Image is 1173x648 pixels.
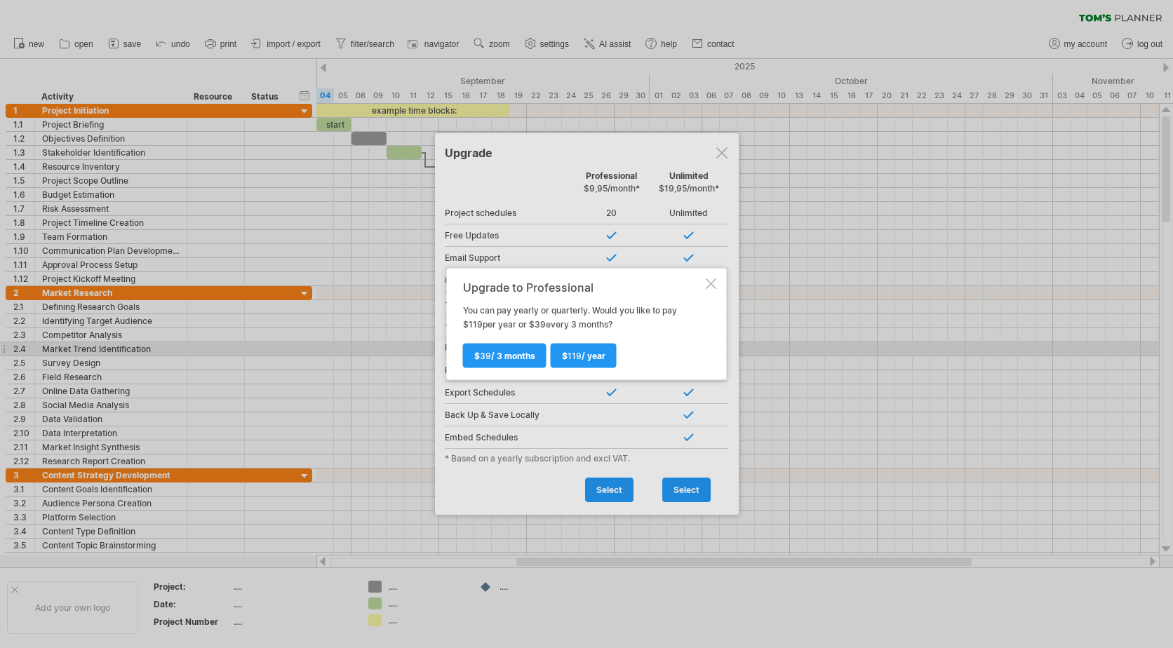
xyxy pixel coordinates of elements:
a: $39/ 3 months [463,344,547,368]
span: 119 [469,319,483,330]
span: 39 [535,319,546,330]
span: 39 [480,351,491,361]
span: $ / year [562,351,605,361]
span: 119 [568,351,582,361]
div: Upgrade to Professional [463,281,703,294]
div: You can pay yearly or quarterly. Would you like to pay $ per year or $ every 3 months? [463,281,703,367]
span: $ / 3 months [474,351,535,361]
a: $119/ year [551,344,617,368]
